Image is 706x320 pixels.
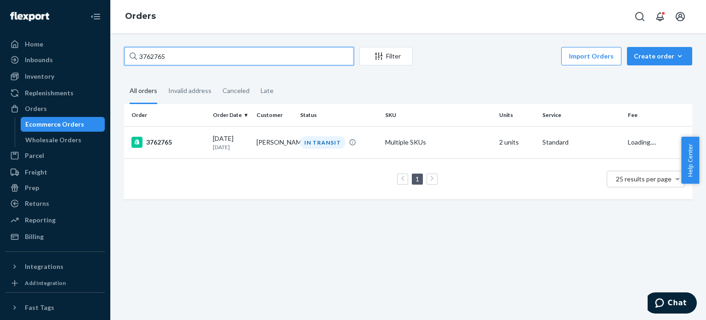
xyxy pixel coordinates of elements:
a: Orders [125,11,156,21]
th: Order [124,104,209,126]
div: Inventory [25,72,54,81]
th: Units [495,104,539,126]
div: Freight [25,168,47,177]
div: Add Integration [25,279,66,287]
ol: breadcrumbs [118,3,163,30]
div: Create order [634,52,685,61]
div: Replenishments [25,88,74,98]
img: Flexport logo [10,12,49,21]
a: Inventory [6,69,105,84]
a: Home [6,37,105,52]
a: Add Integration [6,278,105,289]
div: Reporting [25,215,56,225]
div: Canceled [222,79,250,103]
button: Create order [627,47,692,65]
div: [DATE] [213,134,249,151]
a: Billing [6,229,105,244]
td: Multiple SKUs [381,126,495,158]
div: Customer [256,111,293,119]
a: Orders [6,101,105,116]
div: Integrations [25,262,63,271]
iframe: Opens a widget where you can chat to one of our agents [648,292,697,315]
a: Inbounds [6,52,105,67]
a: Replenishments [6,86,105,100]
div: Filter [360,52,412,61]
div: Parcel [25,151,44,160]
a: Wholesale Orders [21,133,105,147]
button: Close Navigation [86,7,105,26]
button: Filter [359,47,413,65]
div: Returns [25,199,49,208]
div: 3762765 [131,137,205,148]
a: Prep [6,180,105,195]
div: Invalid address [168,79,211,103]
div: Inbounds [25,55,53,64]
input: Search orders [124,47,354,65]
td: Loading.... [624,126,692,158]
button: Help Center [681,137,699,184]
a: Page 1 is your current page [414,175,421,183]
div: Late [261,79,273,103]
div: IN TRANSIT [300,136,345,149]
th: Fee [624,104,692,126]
div: Home [25,40,43,49]
th: Order Date [209,104,253,126]
span: 25 results per page [616,175,672,183]
p: Standard [542,138,620,147]
button: Open account menu [671,7,689,26]
a: Freight [6,165,105,180]
th: SKU [381,104,495,126]
button: Open notifications [651,7,669,26]
td: 2 units [495,126,539,158]
button: Open Search Box [631,7,649,26]
button: Integrations [6,259,105,274]
button: Import Orders [561,47,621,65]
div: All orders [130,79,157,104]
div: Wholesale Orders [25,135,81,145]
button: Fast Tags [6,300,105,315]
a: Reporting [6,213,105,227]
div: Prep [25,183,39,192]
a: Parcel [6,148,105,163]
th: Service [539,104,624,126]
div: Billing [25,232,44,241]
td: [PERSON_NAME] [253,126,296,158]
a: Ecommerce Orders [21,117,105,132]
div: Fast Tags [25,303,54,312]
div: Ecommerce Orders [25,120,84,129]
th: Status [296,104,381,126]
p: [DATE] [213,143,249,151]
div: Orders [25,104,47,113]
a: Returns [6,196,105,211]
